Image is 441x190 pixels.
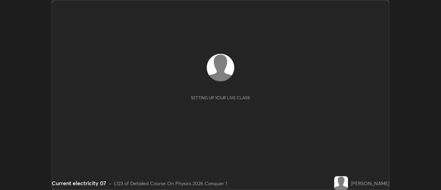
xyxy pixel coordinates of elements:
img: default.png [207,54,234,81]
div: • [109,180,111,187]
div: Setting up your live class [191,95,250,100]
img: default.png [334,176,348,190]
div: Current electricity 07 [52,179,106,187]
div: L123 of Detailed Course On Physics 2026 Conquer 1 [114,180,227,187]
div: [PERSON_NAME] [351,180,389,187]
